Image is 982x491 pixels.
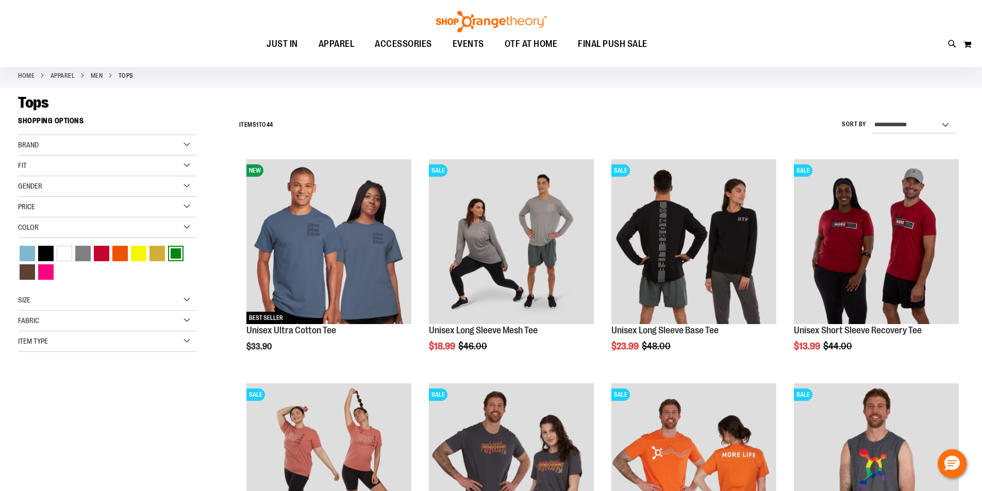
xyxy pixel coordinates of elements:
[435,11,548,32] img: Shop Orangetheory
[429,325,538,335] a: Unisex Long Sleeve Mesh Tee
[568,32,658,56] a: FINAL PUSH SALE
[267,32,298,56] span: JUST IN
[794,388,812,401] span: SALE
[239,117,273,133] h2: Items to
[55,244,74,263] a: White
[241,154,417,378] div: product
[429,341,457,351] span: $18.99
[789,154,964,378] div: product
[842,120,867,129] label: Sort By
[578,32,647,56] span: FINAL PUSH SALE
[458,341,489,351] span: $46.00
[256,121,259,128] span: 1
[37,263,55,281] a: Pink
[429,159,594,324] img: Unisex Long Sleeve Mesh Tee primary image
[429,388,447,401] span: SALE
[18,223,39,231] span: Color
[611,159,776,326] a: Product image for Unisex Long Sleeve Base TeeSALE
[308,32,365,56] a: APPAREL
[505,32,558,56] span: OTF AT HOME
[18,94,48,111] span: Tops
[267,121,273,128] span: 44
[51,71,75,80] a: APPAREL
[429,159,594,326] a: Unisex Long Sleeve Mesh Tee primary imageSALE
[18,244,37,263] a: Blue
[429,164,447,177] span: SALE
[938,449,967,478] button: Hello, have a question? Let’s chat.
[18,71,35,80] a: Home
[823,341,854,351] span: $44.00
[18,141,39,149] span: Brand
[794,159,959,324] img: Product image for Unisex SS Recovery Tee
[246,325,336,335] a: Unisex Ultra Cotton Tee
[18,161,27,170] span: Fit
[119,71,134,80] strong: Tops
[319,32,355,56] span: APPAREL
[642,341,672,351] span: $48.00
[74,244,92,263] a: Grey
[148,244,167,263] a: Gold
[246,159,411,326] a: Unisex Ultra Cotton TeeNEWBEST SELLER
[18,182,42,190] span: Gender
[606,154,781,378] div: product
[611,388,630,401] span: SALE
[794,159,959,326] a: Product image for Unisex SS Recovery TeeSALE
[494,32,568,56] a: OTF AT HOME
[611,325,719,335] a: Unisex Long Sleeve Base Tee
[18,296,30,304] span: Size
[246,342,273,351] span: $33.90
[129,244,148,263] a: Yellow
[246,164,263,177] span: NEW
[611,341,640,351] span: $23.99
[611,164,630,177] span: SALE
[794,341,822,351] span: $13.99
[18,316,39,325] span: Fabric
[611,159,776,324] img: Product image for Unisex Long Sleeve Base Tee
[794,164,812,177] span: SALE
[167,244,185,263] a: Green
[18,202,35,211] span: Price
[246,388,265,401] span: SALE
[37,244,55,263] a: Black
[794,325,922,335] a: Unisex Short Sleeve Recovery Tee
[453,32,484,56] span: EVENTS
[91,71,103,80] a: MEN
[18,263,37,281] a: Brown
[256,32,308,56] a: JUST IN
[424,154,599,378] div: product
[18,337,48,345] span: Item Type
[246,159,411,324] img: Unisex Ultra Cotton Tee
[375,32,432,56] span: ACCESSORIES
[442,32,494,56] a: EVENTS
[18,112,196,135] strong: Shopping Options
[246,312,286,324] span: BEST SELLER
[111,244,129,263] a: Orange
[92,244,111,263] a: Red
[364,32,442,56] a: ACCESSORIES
